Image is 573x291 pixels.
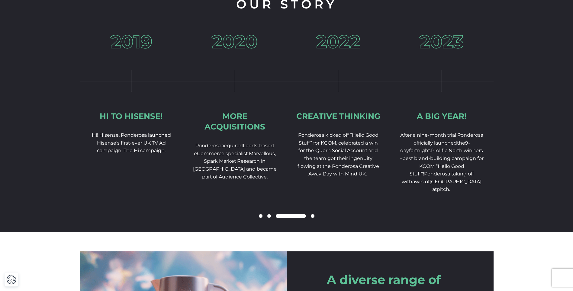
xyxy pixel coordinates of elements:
span: a [412,179,415,185]
span: win of [415,179,430,185]
div: Creative thinking [296,111,380,122]
h3: 2023 [420,33,464,51]
button: Cookie Settings [6,274,17,285]
h3: 2019 [111,33,152,51]
span: acquired [221,143,243,149]
span: [GEOGRAPHIC_DATA] at [430,179,481,192]
span: Hi! Hisense. Ponderosa launched Hisense’s first-ever UK TV Ad campaign. The Hi campaign. [92,132,171,153]
span: After a nine-month trial Ponderosa officially launched [400,132,483,146]
span: b [402,155,406,161]
span: Ponderosa kicked off “Hello Good Stuff” for KCOM, celebrated a win for the Quorn Social Account a... [298,132,379,177]
img: Revisit consent button [6,274,17,285]
span: est brand-building campaign for KCOM “Hello Good Stuff”! [406,155,484,177]
span: fortnight. [400,148,484,177]
div: A Big Year! [417,111,467,122]
span: Leeds-based eCommerce specialist Marvellous, Spark Market Research in [GEOGRAPHIC_DATA] and becam... [193,143,277,179]
div: More acquisitions [193,111,277,132]
h3: 2020 [212,33,258,51]
span: – [400,155,402,161]
span: Ponderosa taking off with [402,171,474,185]
div: Hi to Hisense! [100,111,163,122]
span: Prolific North winners [431,148,483,153]
span: the [457,140,465,146]
span: pitch. [437,186,450,192]
span: Ponderosa [195,143,221,149]
h3: 2022 [316,33,360,51]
